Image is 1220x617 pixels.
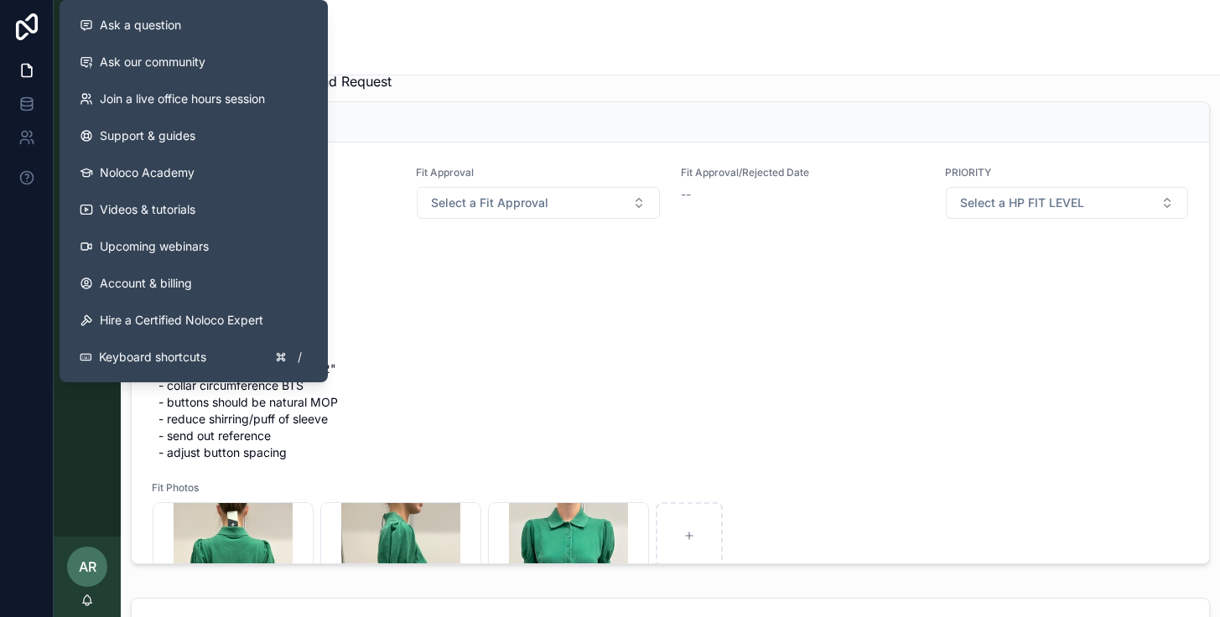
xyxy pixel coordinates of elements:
span: Hire a Certified Noloco Expert [100,312,263,329]
a: Noloco Academy [66,154,321,191]
span: Keyboard shortcuts [99,349,206,366]
span: Ask our community [100,54,205,70]
button: Select Button [946,187,1188,219]
span: Account & billing [100,275,192,292]
div: scrollable content [54,67,121,366]
a: Join a live office hours session [66,80,321,117]
button: Ask a question [66,7,321,44]
span: Support & guides [100,127,195,144]
span: Select a HP FIT LEVEL [960,194,1084,211]
span: Join a live office hours session [100,91,265,107]
button: Select Button [417,187,659,219]
a: Support & guides [66,117,321,154]
span: Videos & tutorials [100,201,195,218]
span: Fit Photos [152,481,1189,495]
span: Fit Approval [416,166,660,179]
span: Fit Approval/Rejected Date [681,166,925,179]
a: Account & billing [66,265,321,302]
span: / [293,350,306,364]
span: [DATE] FIT STATUS: Proto-PPS - inseam is too long - reduce the chest to 18" - pick up at side 1/8... [158,260,1182,461]
a: Videos & tutorials [66,191,321,228]
button: Keyboard shortcuts/ [66,339,321,376]
span: -- [681,186,691,203]
button: Hire a Certified Noloco Expert [66,302,321,339]
span: AR [79,557,96,577]
span: PRIORITY [945,166,1189,179]
span: Ask a question [100,17,181,34]
a: Upcoming webinars [66,228,321,265]
a: Ask our community [66,44,321,80]
span: Select a Fit Approval [431,194,548,211]
span: Fit Notes [152,233,1189,246]
span: Upcoming webinars [100,238,209,255]
span: Noloco Academy [100,164,195,181]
